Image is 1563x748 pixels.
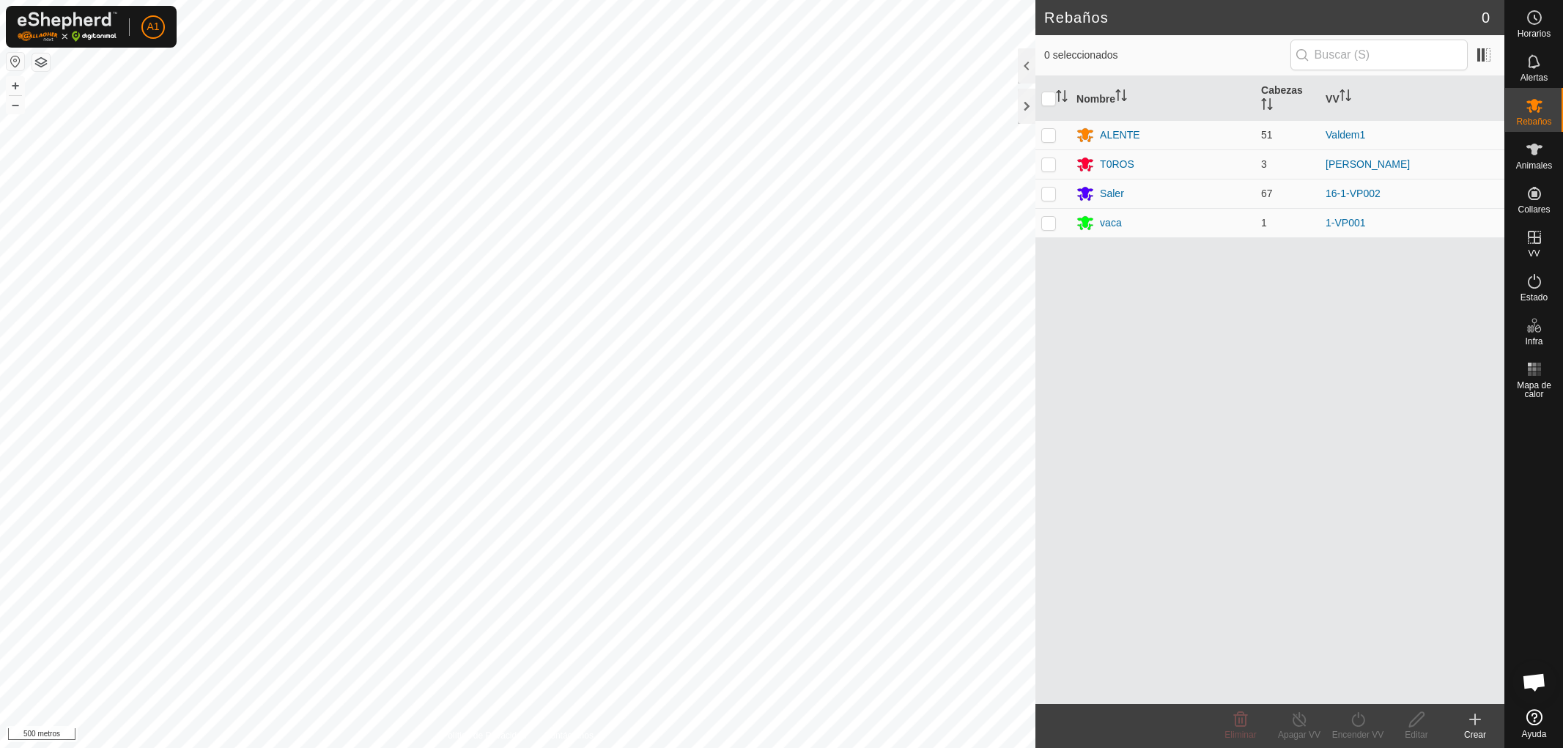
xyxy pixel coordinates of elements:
a: Política de Privacidad [442,729,526,742]
button: – [7,96,24,114]
font: Ayuda [1522,729,1547,739]
a: 16-1-VP002 [1326,188,1381,199]
font: 0 seleccionados [1044,49,1117,61]
font: 67 [1261,188,1273,199]
font: Horarios [1518,29,1551,39]
font: ALENTE [1100,129,1139,141]
a: Contáctanos [544,729,594,742]
a: Valdem1 [1326,129,1365,141]
a: 1-VP001 [1326,217,1365,229]
font: + [12,78,20,93]
font: Cabezas [1261,84,1303,96]
font: – [12,97,19,112]
font: A1 [147,21,159,32]
font: Nombre [1076,92,1115,104]
font: 3 [1261,158,1267,170]
font: 1 [1261,217,1267,229]
a: [PERSON_NAME] [1326,158,1410,170]
button: Restablecer mapa [7,53,24,70]
input: Buscar (S) [1290,40,1468,70]
font: Rebaños [1516,116,1551,127]
font: Encender VV [1332,730,1384,740]
p-sorticon: Activar para ordenar [1056,92,1068,104]
font: T0ROS [1100,158,1134,170]
font: Política de Privacidad [442,730,526,741]
font: vaca [1100,217,1122,229]
font: Contáctanos [544,730,594,741]
font: VV [1528,248,1540,259]
font: VV [1326,92,1340,104]
font: 51 [1261,129,1273,141]
button: + [7,77,24,95]
font: Infra [1525,336,1542,347]
font: Collares [1518,204,1550,215]
font: Mapa de calor [1517,380,1551,399]
a: Ayuda [1505,703,1563,744]
img: Logotipo de Gallagher [18,12,117,42]
font: Apagar VV [1278,730,1320,740]
p-sorticon: Activar para ordenar [1340,92,1351,103]
font: Saler [1100,188,1124,199]
font: Rebaños [1044,10,1109,26]
font: Animales [1516,160,1552,171]
font: Eliminar [1224,730,1256,740]
font: Alertas [1520,73,1548,83]
p-sorticon: Activar para ordenar [1115,92,1127,103]
button: Capas del Mapa [32,53,50,71]
font: Editar [1405,730,1427,740]
p-sorticon: Activar para ordenar [1261,100,1273,112]
font: Crear [1464,730,1486,740]
font: Estado [1520,292,1548,303]
div: Chat abierto [1512,660,1556,704]
font: 0 [1482,10,1490,26]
